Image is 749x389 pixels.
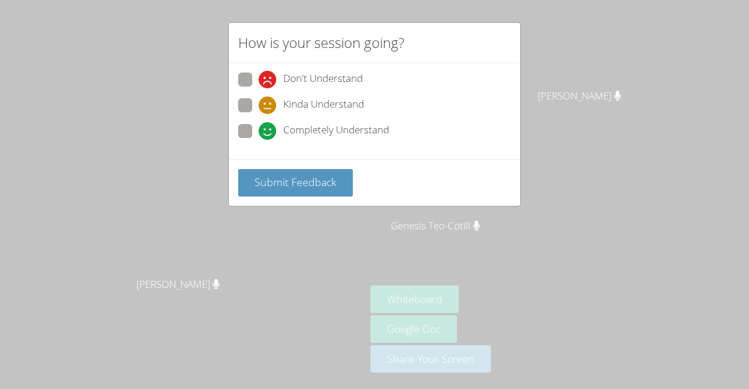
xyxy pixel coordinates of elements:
[283,71,363,88] span: Don't Understand
[238,32,404,53] h2: How is your session going?
[255,175,336,189] span: Submit Feedback
[238,169,353,197] button: Submit Feedback
[283,122,389,140] span: Completely Understand
[283,97,364,114] span: Kinda Understand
